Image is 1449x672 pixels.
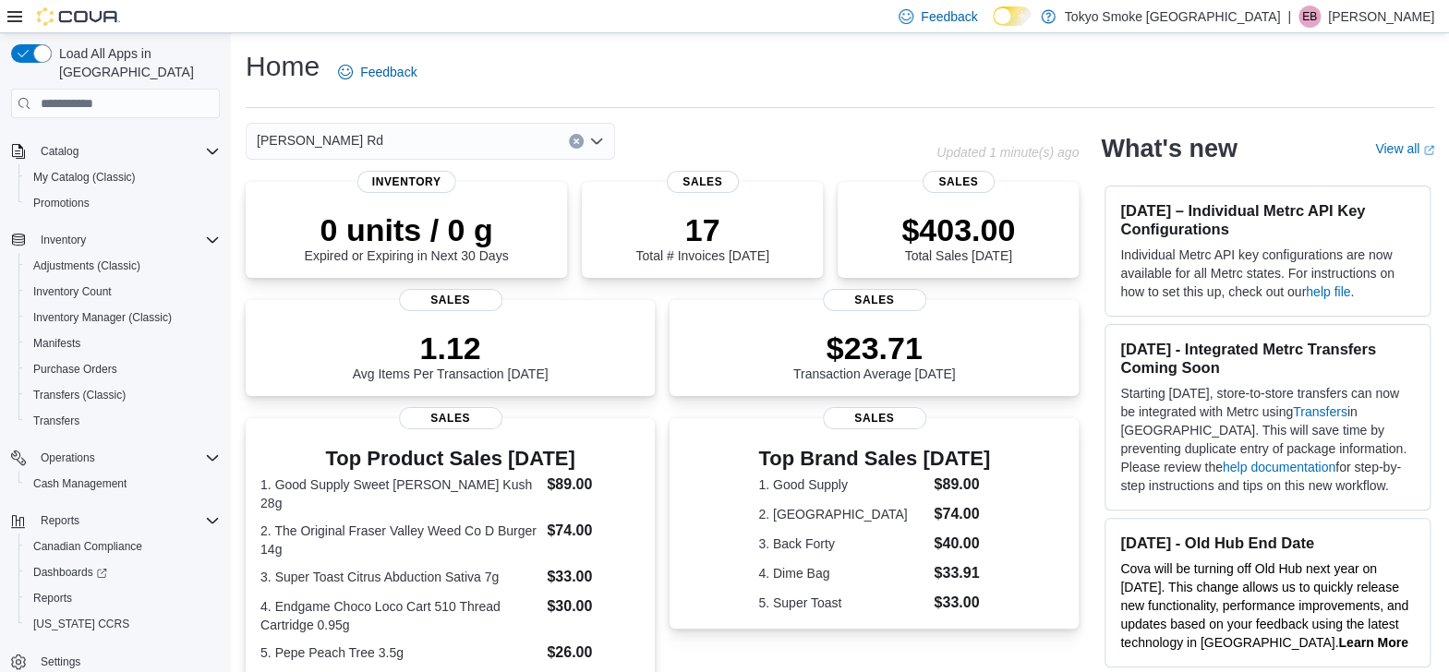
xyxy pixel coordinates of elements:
[4,508,227,534] button: Reports
[1065,6,1281,28] p: Tokyo Smoke [GEOGRAPHIC_DATA]
[33,388,126,402] span: Transfers (Classic)
[26,473,220,495] span: Cash Management
[1328,6,1434,28] p: [PERSON_NAME]
[33,140,220,162] span: Catalog
[18,330,227,356] button: Manifests
[33,447,103,469] button: Operations
[4,138,227,164] button: Catalog
[635,211,768,263] div: Total # Invoices [DATE]
[353,330,549,381] div: Avg Items Per Transaction [DATE]
[1120,201,1415,238] h3: [DATE] – Individual Metrc API Key Configurations
[52,44,220,81] span: Load All Apps in [GEOGRAPHIC_DATA]
[26,613,137,635] a: [US_STATE] CCRS
[1120,246,1415,301] p: Individual Metrc API key configurations are now available for all Metrc states. For instructions ...
[1423,145,1434,156] svg: External link
[41,513,79,528] span: Reports
[33,229,220,251] span: Inventory
[305,211,509,263] div: Expired or Expiring in Next 30 Days
[547,642,640,664] dd: $26.00
[33,336,80,351] span: Manifests
[758,505,926,523] dt: 2. [GEOGRAPHIC_DATA]
[399,289,502,311] span: Sales
[26,561,220,583] span: Dashboards
[26,306,220,329] span: Inventory Manager (Classic)
[934,562,990,584] dd: $33.91
[41,233,86,247] span: Inventory
[33,617,129,631] span: [US_STATE] CCRS
[246,48,320,85] h1: Home
[1120,384,1415,495] p: Starting [DATE], store-to-store transfers can now be integrated with Metrc using in [GEOGRAPHIC_D...
[18,279,227,305] button: Inventory Count
[1293,404,1347,419] a: Transfers
[1120,561,1408,650] span: Cova will be turning off Old Hub next year on [DATE]. This change allows us to quickly release ne...
[18,471,227,497] button: Cash Management
[26,358,220,380] span: Purchase Orders
[33,539,142,554] span: Canadian Compliance
[18,585,227,611] button: Reports
[635,211,768,248] p: 17
[260,568,539,586] dt: 3. Super Toast Citrus Abduction Sativa 7g
[758,564,926,582] dt: 4. Dime Bag
[901,211,1015,248] p: $403.00
[33,476,127,491] span: Cash Management
[33,362,117,377] span: Purchase Orders
[993,6,1032,26] input: Dark Mode
[260,597,539,634] dt: 4. Endgame Choco Loco Cart 510 Thread Cartridge 0.95g
[18,559,227,585] a: Dashboards
[1120,534,1415,552] h3: [DATE] - Old Hub End Date
[547,474,640,496] dd: $89.00
[26,613,220,635] span: Washington CCRS
[1306,284,1350,299] a: help file
[260,475,539,512] dt: 1. Good Supply Sweet [PERSON_NAME] Kush 28g
[33,196,90,210] span: Promotions
[823,407,926,429] span: Sales
[1338,635,1407,650] a: Learn More
[41,144,78,159] span: Catalog
[758,475,926,494] dt: 1. Good Supply
[26,332,220,354] span: Manifests
[26,384,220,406] span: Transfers (Classic)
[1298,6,1321,28] div: Ebrahim Badsha
[33,414,79,428] span: Transfers
[26,410,220,432] span: Transfers
[41,654,80,669] span: Settings
[360,63,417,81] span: Feedback
[758,448,990,470] h3: Top Brand Sales [DATE]
[331,54,424,90] a: Feedback
[33,310,172,325] span: Inventory Manager (Classic)
[18,253,227,279] button: Adjustments (Classic)
[547,595,640,618] dd: $30.00
[26,587,220,609] span: Reports
[260,643,539,662] dt: 5. Pepe Peach Tree 3.5g
[18,190,227,216] button: Promotions
[934,592,990,614] dd: $33.00
[260,522,539,558] dt: 2. The Original Fraser Valley Weed Co D Burger 14g
[33,229,93,251] button: Inventory
[1223,460,1335,474] a: help documentation
[26,192,97,214] a: Promotions
[26,166,220,188] span: My Catalog (Classic)
[26,410,87,432] a: Transfers
[666,171,738,193] span: Sales
[547,520,640,542] dd: $74.00
[26,561,115,583] a: Dashboards
[569,134,584,149] button: Clear input
[353,330,549,366] p: 1.12
[260,448,640,470] h3: Top Product Sales [DATE]
[901,211,1015,263] div: Total Sales [DATE]
[758,534,926,553] dt: 3. Back Forty
[922,171,994,193] span: Sales
[26,192,220,214] span: Promotions
[26,535,150,558] a: Canadian Compliance
[26,281,119,303] a: Inventory Count
[26,473,134,495] a: Cash Management
[793,330,956,366] p: $23.71
[18,534,227,559] button: Canadian Compliance
[1120,340,1415,377] h3: [DATE] - Integrated Metrc Transfers Coming Soon
[33,140,86,162] button: Catalog
[26,358,125,380] a: Purchase Orders
[18,382,227,408] button: Transfers (Classic)
[547,566,640,588] dd: $33.00
[357,171,456,193] span: Inventory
